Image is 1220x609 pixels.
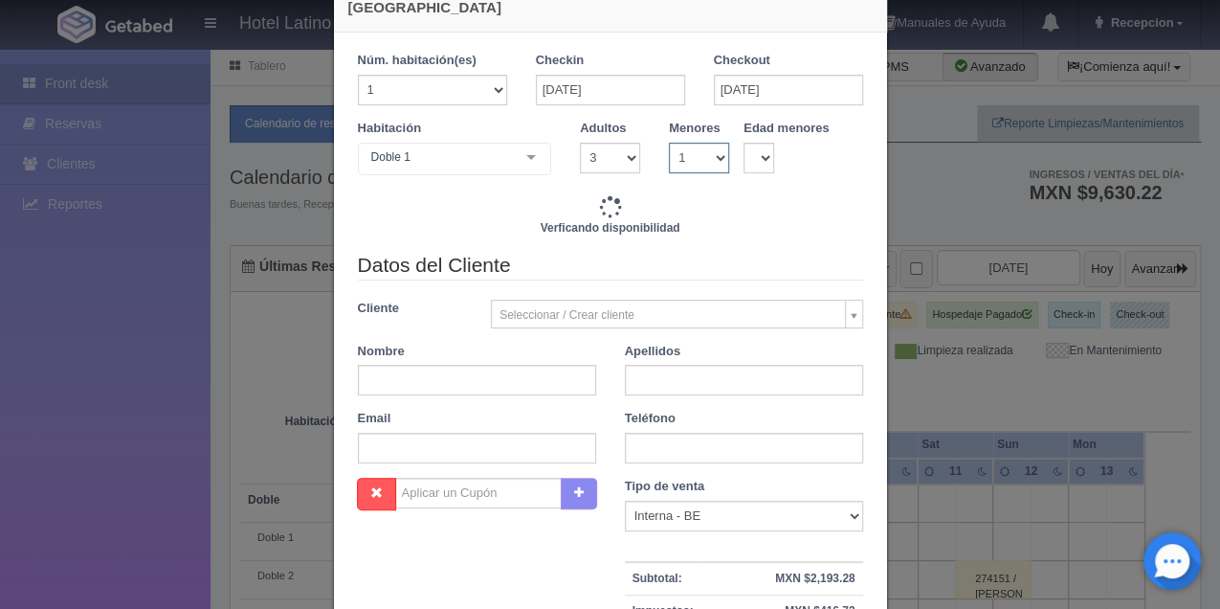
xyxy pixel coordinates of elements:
[536,75,685,105] input: DD-MM-AAAA
[669,120,720,138] label: Menores
[358,410,391,428] label: Email
[395,478,562,508] input: Aplicar un Cupón
[540,221,679,235] b: Verficando disponibilidad
[491,300,863,328] a: Seleccionar / Crear cliente
[775,572,854,585] strong: MXN $2,193.28
[714,75,863,105] input: DD-MM-AAAA
[580,120,626,138] label: Adultos
[358,52,477,70] label: Núm. habitación(es)
[714,52,770,70] label: Checkout
[344,300,477,318] label: Cliente
[625,343,681,361] label: Apellidos
[625,478,705,496] label: Tipo de venta
[358,120,421,138] label: Habitación
[743,120,830,138] label: Edad menores
[625,562,701,596] th: Subtotal:
[499,301,837,329] span: Seleccionar / Crear cliente
[536,52,585,70] label: Checkin
[366,147,513,167] span: Doble 1
[358,251,863,281] legend: Datos del Cliente
[625,410,676,428] label: Teléfono
[358,343,405,361] label: Nombre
